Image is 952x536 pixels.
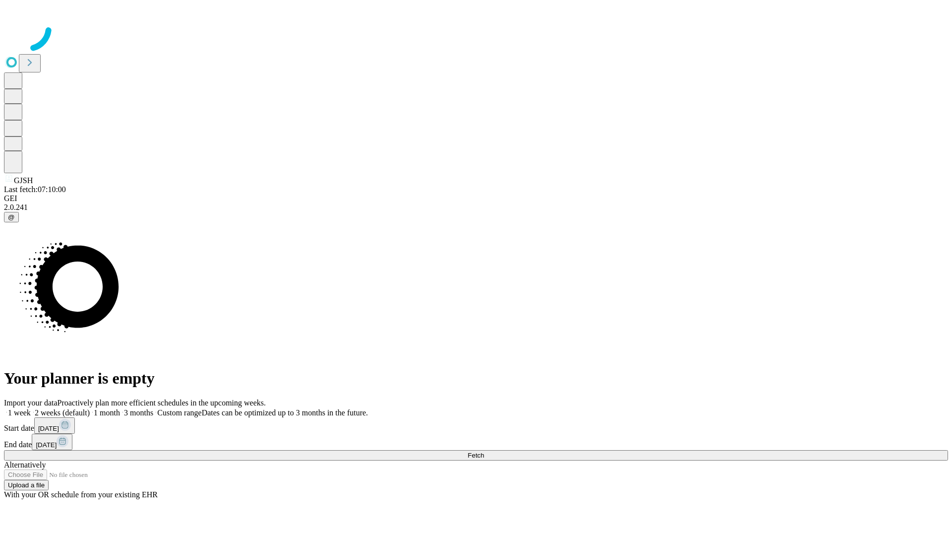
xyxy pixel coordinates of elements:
[4,461,46,469] span: Alternatively
[4,203,948,212] div: 2.0.241
[8,213,15,221] span: @
[4,369,948,388] h1: Your planner is empty
[36,441,57,449] span: [DATE]
[124,408,153,417] span: 3 months
[468,452,484,459] span: Fetch
[32,434,72,450] button: [DATE]
[4,480,49,490] button: Upload a file
[35,408,90,417] span: 2 weeks (default)
[202,408,368,417] span: Dates can be optimized up to 3 months in the future.
[4,399,58,407] span: Import your data
[4,490,158,499] span: With your OR schedule from your existing EHR
[4,185,66,194] span: Last fetch: 07:10:00
[14,176,33,185] span: GJSH
[58,399,266,407] span: Proactively plan more efficient schedules in the upcoming weeks.
[4,434,948,450] div: End date
[4,417,948,434] div: Start date
[157,408,201,417] span: Custom range
[4,450,948,461] button: Fetch
[4,212,19,222] button: @
[4,194,948,203] div: GEI
[8,408,31,417] span: 1 week
[34,417,75,434] button: [DATE]
[38,425,59,432] span: [DATE]
[94,408,120,417] span: 1 month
